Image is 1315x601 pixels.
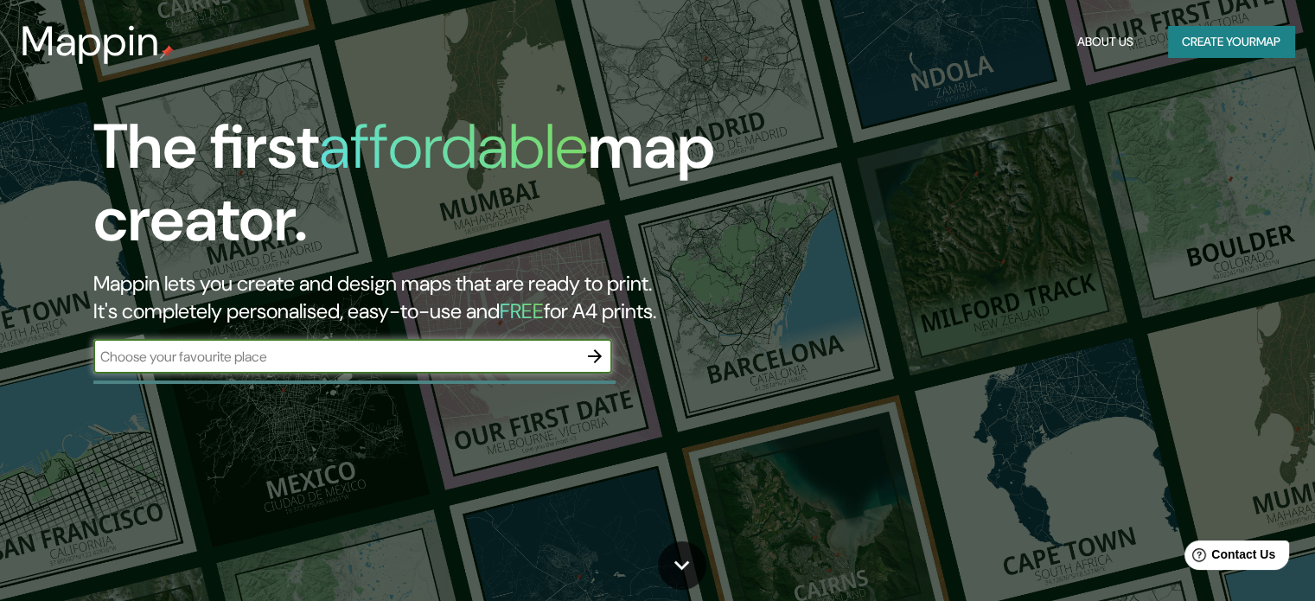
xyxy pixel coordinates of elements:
h5: FREE [500,297,544,324]
h2: Mappin lets you create and design maps that are ready to print. It's completely personalised, eas... [93,270,751,325]
iframe: Help widget launcher [1161,534,1296,582]
h1: The first map creator. [93,111,751,270]
h1: affordable [319,106,588,187]
button: About Us [1070,26,1140,58]
input: Choose your favourite place [93,347,578,367]
button: Create yourmap [1168,26,1294,58]
img: mappin-pin [160,45,174,59]
h3: Mappin [21,17,160,66]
